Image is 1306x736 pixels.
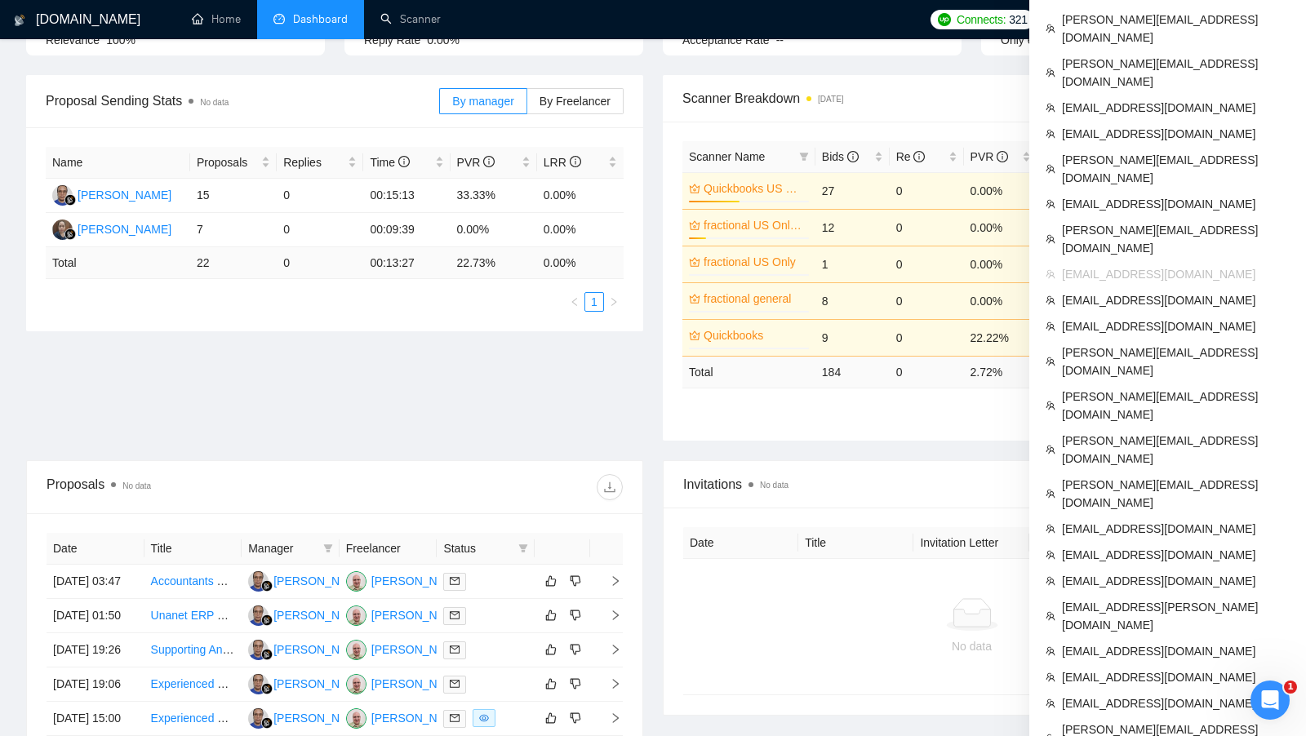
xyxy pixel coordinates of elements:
span: dislike [570,643,581,656]
span: crown [689,219,700,231]
a: fractional US Only Vendor [704,216,806,234]
span: crown [689,183,700,194]
span: mail [450,610,460,620]
span: Manager [248,539,317,557]
span: team [1046,698,1055,708]
span: No data [122,481,151,490]
img: MK [52,185,73,206]
li: Previous Page [565,292,584,312]
td: [DATE] 19:06 [47,667,144,702]
td: 15 [190,179,277,213]
td: 2.72 % [964,356,1038,388]
a: Experienced Bookkeeper Needed for Farm Operations [151,712,428,725]
span: team [1046,550,1055,560]
td: 0.00% [451,213,537,247]
td: 0 [890,246,964,282]
span: mail [450,576,460,586]
td: 0 [890,172,964,209]
span: [EMAIL_ADDRESS][DOMAIN_NAME] [1062,291,1290,309]
span: team [1046,234,1055,244]
span: team [1046,164,1055,174]
span: [PERSON_NAME][EMAIL_ADDRESS][DOMAIN_NAME] [1062,11,1290,47]
span: team [1046,524,1055,534]
button: download [597,474,623,500]
td: 0.00% [537,179,624,213]
a: DS[PERSON_NAME] [346,574,465,587]
td: 0 [890,209,964,246]
a: Unanet ERP Bookkeeper Needed for Monthly Close and Cleanup [151,609,482,622]
img: MK [248,571,269,592]
a: DS[PERSON_NAME] [346,608,465,621]
span: team [1046,646,1055,656]
span: team [1046,68,1055,78]
span: like [545,712,557,725]
span: Scanner Name [689,150,765,163]
td: Experienced Bookkeeper for Client-Facing Role [144,667,242,702]
a: 1 [585,293,603,311]
span: No data [760,481,788,490]
span: team [1046,269,1055,279]
a: DS[PERSON_NAME] [346,676,465,689]
span: team [1046,24,1055,33]
td: 7 [190,213,277,247]
span: team [1046,103,1055,113]
div: [PERSON_NAME] [273,709,367,727]
img: logo [14,7,25,33]
span: [EMAIL_ADDRESS][DOMAIN_NAME] [1062,642,1290,660]
div: [PERSON_NAME] [371,675,465,693]
span: Re [896,150,926,163]
button: dislike [566,708,585,728]
td: 0 [277,213,363,247]
div: [PERSON_NAME] [371,709,465,727]
span: [EMAIL_ADDRESS][DOMAIN_NAME] [1062,99,1290,117]
span: team [1046,295,1055,305]
th: Freelancer [340,533,438,565]
div: [PERSON_NAME] [78,220,171,238]
button: left [565,292,584,312]
img: MK [248,674,269,694]
a: RR[PERSON_NAME] [52,222,171,235]
span: Replies [283,153,344,171]
td: 184 [815,356,890,388]
span: No data [200,98,229,107]
span: -- [776,33,784,47]
span: info-circle [483,156,495,167]
td: 8 [815,282,890,319]
td: Total [682,356,815,388]
img: gigradar-bm.png [261,683,273,694]
span: download [597,481,622,494]
span: team [1046,445,1055,454]
span: info-circle [997,151,1008,162]
span: Proposals [197,153,258,171]
span: [PERSON_NAME][EMAIL_ADDRESS][DOMAIN_NAME] [1062,388,1290,423]
div: [PERSON_NAME] [78,186,171,204]
td: 22.73 % [451,247,537,279]
span: [PERSON_NAME][EMAIL_ADDRESS][DOMAIN_NAME] [1062,221,1290,257]
td: 00:09:39 [363,213,450,247]
td: 0 [890,356,964,388]
span: mail [450,713,460,723]
img: MK [248,708,269,729]
span: team [1046,199,1055,209]
span: filter [796,144,812,169]
span: dislike [570,677,581,690]
span: team [1046,357,1055,366]
div: [PERSON_NAME] [371,641,465,658]
span: right [597,575,621,587]
img: MK [248,640,269,660]
td: 1 [815,246,890,282]
td: 0.00% [964,209,1038,246]
td: 0.00% [964,282,1038,319]
td: 0 [890,319,964,356]
div: [PERSON_NAME] [371,572,465,590]
span: [EMAIL_ADDRESS][DOMAIN_NAME] [1062,546,1290,564]
a: MK[PERSON_NAME] [248,574,367,587]
span: right [597,610,621,621]
th: Name [46,147,190,179]
span: like [545,574,557,587]
img: RR [52,219,73,240]
div: Proposals [47,474,335,500]
span: mail [450,645,460,654]
span: Reply Rate [364,33,420,47]
span: Status [443,539,512,557]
